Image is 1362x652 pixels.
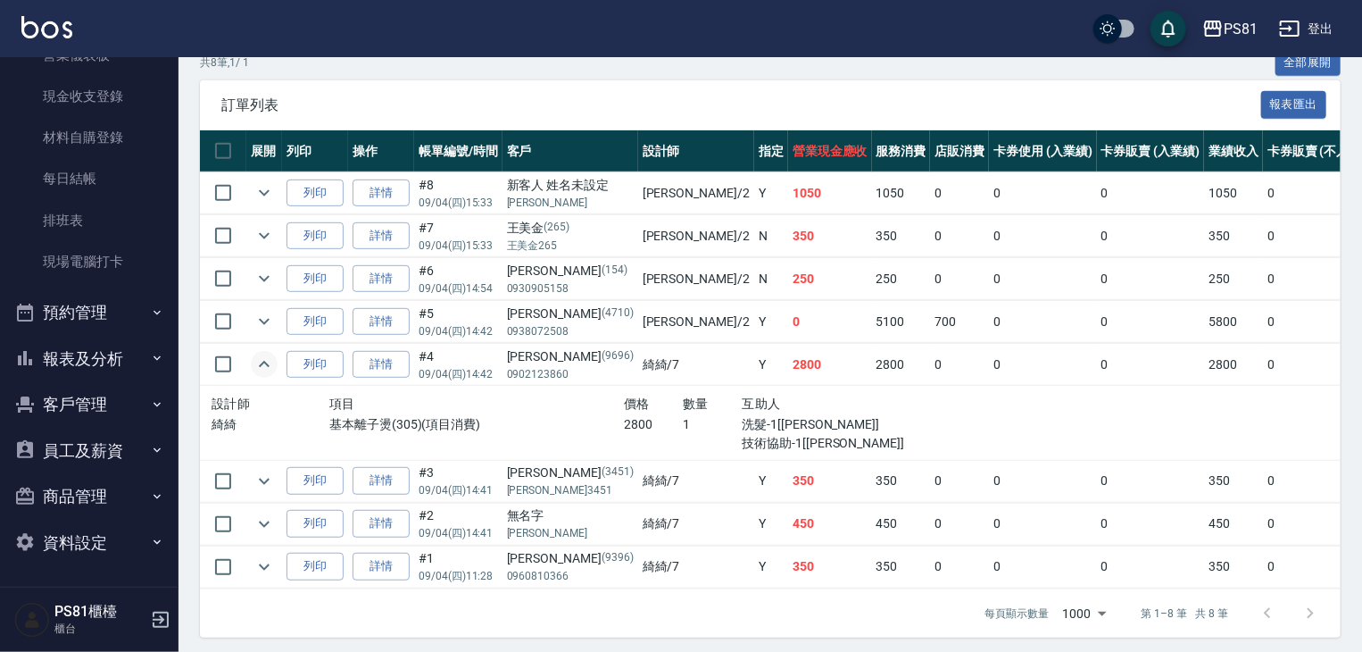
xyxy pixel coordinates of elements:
a: 每日結帳 [7,158,171,199]
td: 綺綺 /7 [638,546,754,588]
td: 0 [930,344,989,386]
div: [PERSON_NAME] [507,464,634,482]
button: 列印 [287,308,344,336]
td: 350 [788,460,872,502]
div: 無名字 [507,506,634,525]
a: 材料自購登錄 [7,117,171,158]
p: 0960810366 [507,568,634,584]
td: 0 [989,172,1097,214]
button: 列印 [287,467,344,495]
a: 詳情 [353,553,410,581]
button: expand row [251,222,278,249]
td: 0 [1097,344,1205,386]
a: 詳情 [353,222,410,250]
div: 1000 [1056,589,1113,638]
td: 0 [989,301,1097,343]
td: [PERSON_NAME] /2 [638,258,754,300]
td: 0 [1097,258,1205,300]
td: 0 [930,503,989,545]
button: expand row [251,308,278,335]
div: [PERSON_NAME] [507,262,634,280]
img: Logo [21,16,72,38]
button: 全部展開 [1275,49,1341,77]
th: 卡券使用 (入業績) [989,130,1097,172]
td: #2 [414,503,502,545]
a: 詳情 [353,265,410,293]
td: 綺綺 /7 [638,503,754,545]
td: 450 [872,503,931,545]
th: 卡券販賣 (入業績) [1097,130,1205,172]
td: 1050 [788,172,872,214]
div: 王美金 [507,219,634,238]
td: 0 [989,460,1097,502]
p: 09/04 (四) 11:28 [419,568,498,584]
th: 列印 [282,130,348,172]
td: 0 [930,460,989,502]
td: Y [754,344,788,386]
button: expand row [251,180,278,206]
td: 0 [930,546,989,588]
td: 450 [1204,503,1263,545]
td: N [754,258,788,300]
td: 350 [1204,460,1263,502]
td: #6 [414,258,502,300]
a: 排班表 [7,200,171,241]
td: 2800 [872,344,931,386]
td: 0 [989,503,1097,545]
a: 現場電腦打卡 [7,241,171,282]
button: 員工及薪資 [7,428,171,474]
td: 350 [872,460,931,502]
button: 報表及分析 [7,336,171,382]
p: 09/04 (四) 14:41 [419,525,498,541]
td: 700 [930,301,989,343]
td: 350 [1204,546,1263,588]
td: #7 [414,215,502,257]
button: 預約管理 [7,289,171,336]
td: 綺綺 /7 [638,460,754,502]
td: Y [754,301,788,343]
th: 業績收入 [1204,130,1263,172]
td: Y [754,460,788,502]
td: 0 [788,301,872,343]
p: 第 1–8 筆 共 8 筆 [1142,606,1228,622]
td: 350 [872,546,931,588]
button: expand row [251,265,278,292]
button: 商品管理 [7,473,171,520]
span: 價格 [624,397,650,411]
td: 350 [872,215,931,257]
span: 互助人 [742,397,780,411]
td: Y [754,172,788,214]
p: 共 8 筆, 1 / 1 [200,54,249,71]
td: 0 [1097,460,1205,502]
button: expand row [251,468,278,495]
td: 250 [872,258,931,300]
td: #1 [414,546,502,588]
button: 報表匯出 [1261,91,1327,119]
td: 0 [930,172,989,214]
a: 詳情 [353,510,410,538]
button: expand row [251,351,278,378]
td: #8 [414,172,502,214]
td: 0 [1097,172,1205,214]
td: 5100 [872,301,931,343]
a: 現金收支登錄 [7,76,171,117]
p: 洗髮-1[[PERSON_NAME]] [742,415,918,434]
button: 資料設定 [7,520,171,566]
p: 09/04 (四) 14:54 [419,280,498,297]
button: 列印 [287,180,344,207]
p: 09/04 (四) 15:33 [419,195,498,211]
td: 0 [930,215,989,257]
td: 1050 [872,172,931,214]
p: 0930905158 [507,280,634,297]
th: 設計師 [638,130,754,172]
p: 基本離子燙(305)(項目消費) [329,415,624,434]
button: 列印 [287,222,344,250]
td: #5 [414,301,502,343]
td: 350 [1204,215,1263,257]
td: 250 [1204,258,1263,300]
td: 0 [1097,301,1205,343]
div: PS81 [1224,18,1258,40]
p: 櫃台 [54,621,145,637]
img: Person [14,602,50,638]
td: 450 [788,503,872,545]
